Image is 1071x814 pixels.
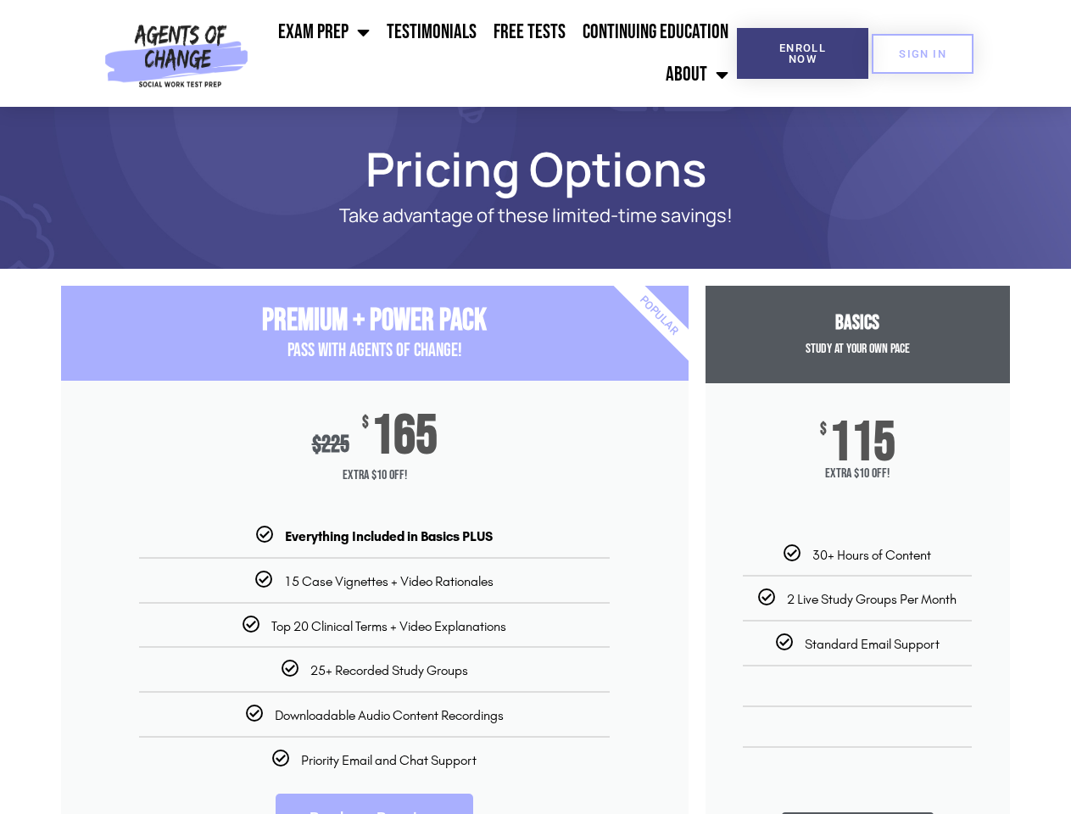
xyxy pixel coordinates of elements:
[301,752,477,768] span: Priority Email and Chat Support
[561,218,756,414] div: Popular
[120,205,951,226] p: Take advantage of these limited-time savings!
[287,339,462,362] span: PASS with AGENTS OF CHANGE!
[787,591,957,607] span: 2 Live Study Groups Per Month
[706,311,1010,336] h3: Basics
[820,421,827,438] span: $
[805,636,940,652] span: Standard Email Support
[310,662,468,678] span: 25+ Recorded Study Groups
[284,573,494,589] span: 15 Case Vignettes + Video Rationales
[61,459,689,493] span: Extra $10 Off!
[270,11,378,53] a: Exam Prep
[61,303,689,339] h3: Premium + Power Pack
[806,341,910,357] span: Study at your Own Pace
[312,431,321,459] span: $
[378,11,485,53] a: Testimonials
[899,48,946,59] span: SIGN IN
[737,28,868,79] a: Enroll Now
[275,707,504,723] span: Downloadable Audio Content Recordings
[362,415,369,432] span: $
[53,149,1019,188] h1: Pricing Options
[574,11,737,53] a: Continuing Education
[812,547,931,563] span: 30+ Hours of Content
[271,618,506,634] span: Top 20 Clinical Terms + Video Explanations
[872,34,973,74] a: SIGN IN
[371,415,438,459] span: 165
[312,431,349,459] div: 225
[764,42,841,64] span: Enroll Now
[657,53,737,96] a: About
[727,466,989,482] span: Extra $10 Off!
[485,11,574,53] a: Free Tests
[285,528,493,544] b: Everything Included in Basics PLUS
[255,11,737,96] nav: Menu
[829,421,895,466] span: 115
